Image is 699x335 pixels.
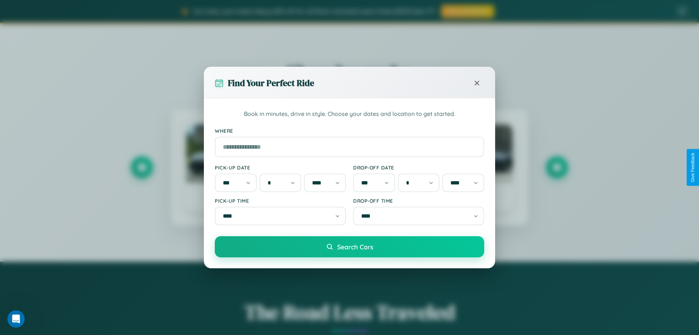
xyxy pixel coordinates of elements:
label: Drop-off Date [353,164,484,171]
label: Drop-off Time [353,198,484,204]
p: Book in minutes, drive in style. Choose your dates and location to get started. [215,109,484,119]
span: Search Cars [337,243,373,251]
label: Pick-up Date [215,164,346,171]
button: Search Cars [215,236,484,257]
label: Pick-up Time [215,198,346,204]
h3: Find Your Perfect Ride [228,77,314,89]
label: Where [215,128,484,134]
